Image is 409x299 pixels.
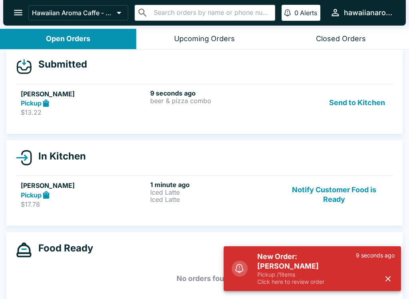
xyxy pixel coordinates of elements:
strong: Pickup [21,99,42,107]
p: 0 [294,9,298,17]
a: [PERSON_NAME]Pickup$17.781 minute agoIced LatteIced LatteNotify Customer Food is Ready [16,175,393,213]
h6: 9 seconds ago [150,89,276,97]
p: Iced Latte [150,189,276,196]
p: Alerts [300,9,317,17]
p: Click here to review order [257,278,356,285]
h5: [PERSON_NAME] [21,181,147,190]
div: Upcoming Orders [174,34,235,44]
p: 9 seconds ago [356,252,395,259]
button: Notify Customer Food is Ready [280,181,388,208]
input: Search orders by name or phone number [151,7,272,18]
div: Open Orders [46,34,90,44]
p: Hawaiian Aroma Caffe - Waikiki Beachcomber [32,9,113,17]
h4: Food Ready [32,242,93,254]
p: beer & pizza combo [150,97,276,104]
h5: [PERSON_NAME] [21,89,147,99]
button: Hawaiian Aroma Caffe - Waikiki Beachcomber [28,5,128,20]
a: [PERSON_NAME]Pickup$13.229 seconds agobeer & pizza comboSend to Kitchen [16,84,393,122]
p: Pickup / 1 items [257,271,356,278]
button: Send to Kitchen [326,89,388,117]
div: Closed Orders [316,34,366,44]
h4: In Kitchen [32,150,86,162]
p: $13.22 [21,108,147,116]
strong: Pickup [21,191,42,199]
div: hawaiianaromacaffe [344,8,393,18]
p: $17.78 [21,200,147,208]
p: Iced Latte [150,196,276,203]
h6: 1 minute ago [150,181,276,189]
h5: No orders found [16,264,393,293]
h4: Submitted [32,58,87,70]
h5: New Order: [PERSON_NAME] [257,252,356,271]
button: hawaiianaromacaffe [327,4,396,21]
button: open drawer [8,2,28,23]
